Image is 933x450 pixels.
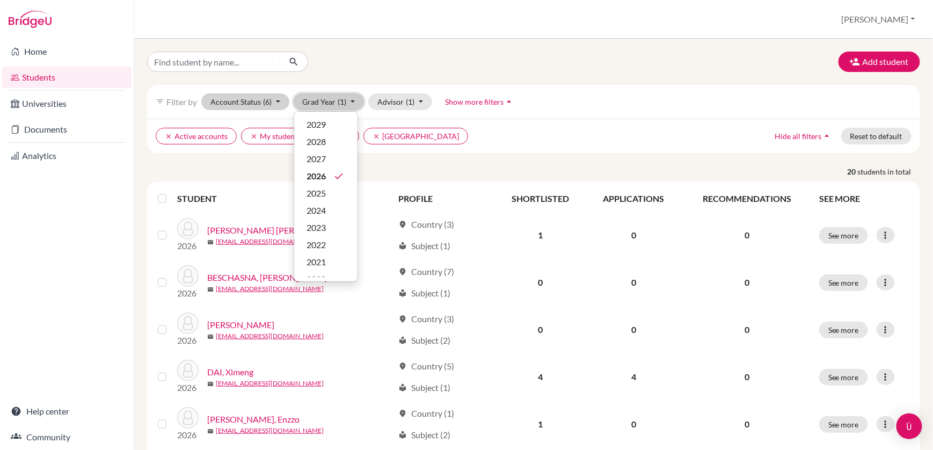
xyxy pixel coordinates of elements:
[207,413,300,426] a: [PERSON_NAME], Enzzo
[586,186,681,212] th: APPLICATIONS
[819,322,868,338] button: See more
[398,218,454,231] div: Country (3)
[495,306,586,353] td: 0
[177,265,199,287] img: BESCHASNA, Yeva
[9,11,52,28] img: Bridge-U
[216,426,324,436] a: [EMAIL_ADDRESS][DOMAIN_NAME]
[688,371,806,383] p: 0
[216,237,324,246] a: [EMAIL_ADDRESS][DOMAIN_NAME]
[398,313,454,325] div: Country (3)
[495,401,586,448] td: 1
[307,170,326,183] span: 2026
[216,284,324,294] a: [EMAIL_ADDRESS][DOMAIN_NAME]
[207,239,214,245] span: mail
[334,171,345,182] i: done
[294,133,358,150] button: 2028
[398,409,407,418] span: location_on
[495,353,586,401] td: 4
[819,416,868,433] button: See more
[398,336,407,345] span: local_library
[177,360,199,381] img: DAI, Ximeng
[821,130,832,141] i: arrow_drop_up
[307,256,326,268] span: 2021
[837,9,920,30] button: [PERSON_NAME]
[165,133,172,140] i: clear
[2,41,132,62] a: Home
[207,428,214,434] span: mail
[166,97,197,107] span: Filter by
[373,133,380,140] i: clear
[241,128,310,144] button: clearMy students
[2,145,132,166] a: Analytics
[688,323,806,336] p: 0
[586,212,681,259] td: 0
[307,238,326,251] span: 2022
[177,313,199,334] img: CESBERT, Martin Paul
[207,286,214,293] span: mail
[338,97,347,106] span: (1)
[495,259,586,306] td: 0
[147,52,280,72] input: Find student by name...
[398,362,407,371] span: location_on
[177,381,199,394] p: 2026
[688,418,806,431] p: 0
[2,67,132,88] a: Students
[688,276,806,289] p: 0
[177,407,199,429] img: DE SOUZA SANTOS, Enzzo
[398,287,450,300] div: Subject (1)
[839,52,920,72] button: Add student
[436,93,524,110] button: Show more filtersarrow_drop_up
[398,407,454,420] div: Country (1)
[177,239,199,252] p: 2026
[177,218,199,239] img: ALVES BARRETO, Joao
[406,97,414,106] span: (1)
[398,267,407,276] span: location_on
[841,128,912,144] button: Reset to default
[363,128,468,144] button: clear[GEOGRAPHIC_DATA]
[586,306,681,353] td: 0
[294,253,358,271] button: 2021
[766,128,841,144] button: Hide all filtersarrow_drop_up
[307,187,326,200] span: 2025
[813,186,916,212] th: SEE MORE
[307,135,326,148] span: 2028
[398,383,407,392] span: local_library
[398,289,407,297] span: local_library
[307,153,326,165] span: 2027
[156,128,237,144] button: clearActive accounts
[294,111,358,282] div: Grad Year(1)
[177,186,392,212] th: STUDENT
[177,287,199,300] p: 2026
[2,401,132,422] a: Help center
[294,150,358,168] button: 2027
[586,259,681,306] td: 0
[263,97,272,106] span: (6)
[2,119,132,140] a: Documents
[250,133,258,140] i: clear
[398,220,407,229] span: location_on
[207,366,253,379] a: DAI, Ximeng
[307,118,326,131] span: 2029
[294,116,358,133] button: 2029
[398,239,450,252] div: Subject (1)
[368,93,432,110] button: Advisor(1)
[858,166,920,177] span: students in total
[392,186,495,212] th: PROFILE
[504,96,515,107] i: arrow_drop_up
[398,381,450,394] div: Subject (1)
[307,204,326,217] span: 2024
[294,168,358,185] button: 2026done
[682,186,813,212] th: RECOMMENDATIONS
[688,229,806,242] p: 0
[177,429,199,441] p: 2026
[177,334,199,347] p: 2026
[294,219,358,236] button: 2023
[896,413,922,439] div: Open Intercom Messenger
[819,227,868,244] button: See more
[586,401,681,448] td: 0
[294,202,358,219] button: 2024
[294,271,358,288] button: 2020
[294,236,358,253] button: 2022
[207,318,274,331] a: [PERSON_NAME]
[819,274,868,291] button: See more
